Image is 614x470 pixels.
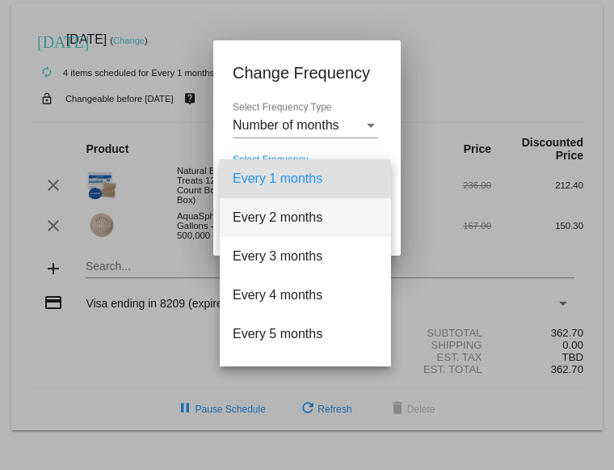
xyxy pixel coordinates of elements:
[233,198,378,237] span: Every 2 months
[233,159,378,198] span: Every 1 months
[233,276,378,315] span: Every 4 months
[233,237,378,276] span: Every 3 months
[233,354,378,392] span: Every 6 months
[233,315,378,354] span: Every 5 months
